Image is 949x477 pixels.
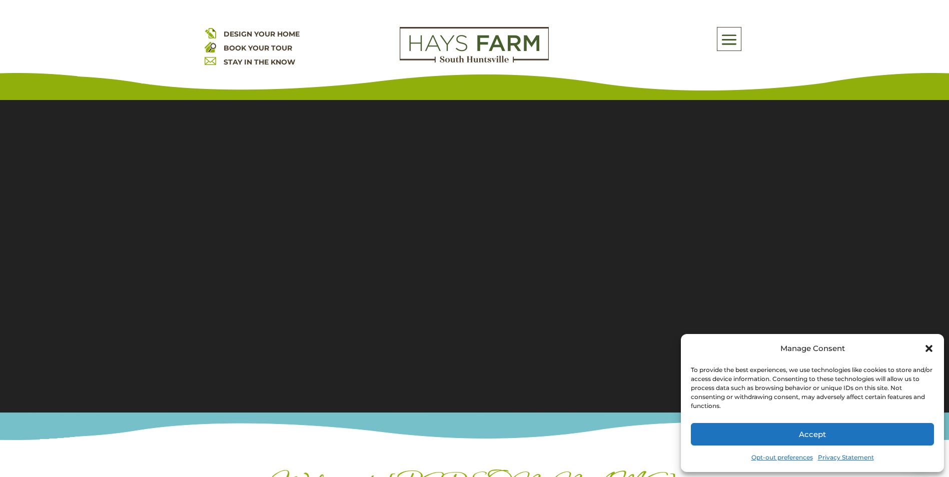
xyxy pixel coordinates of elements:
a: STAY IN THE KNOW [224,57,295,66]
div: Close dialog [924,343,934,353]
button: Accept [691,423,934,445]
a: Opt-out preferences [751,450,813,464]
div: To provide the best experiences, we use technologies like cookies to store and/or access device i... [691,365,933,410]
a: BOOK YOUR TOUR [224,43,292,52]
div: Manage Consent [780,341,845,355]
a: hays farm homes huntsville development [400,56,549,65]
img: book your home tour [205,41,216,52]
a: Privacy Statement [818,450,874,464]
img: Logo [400,27,549,63]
